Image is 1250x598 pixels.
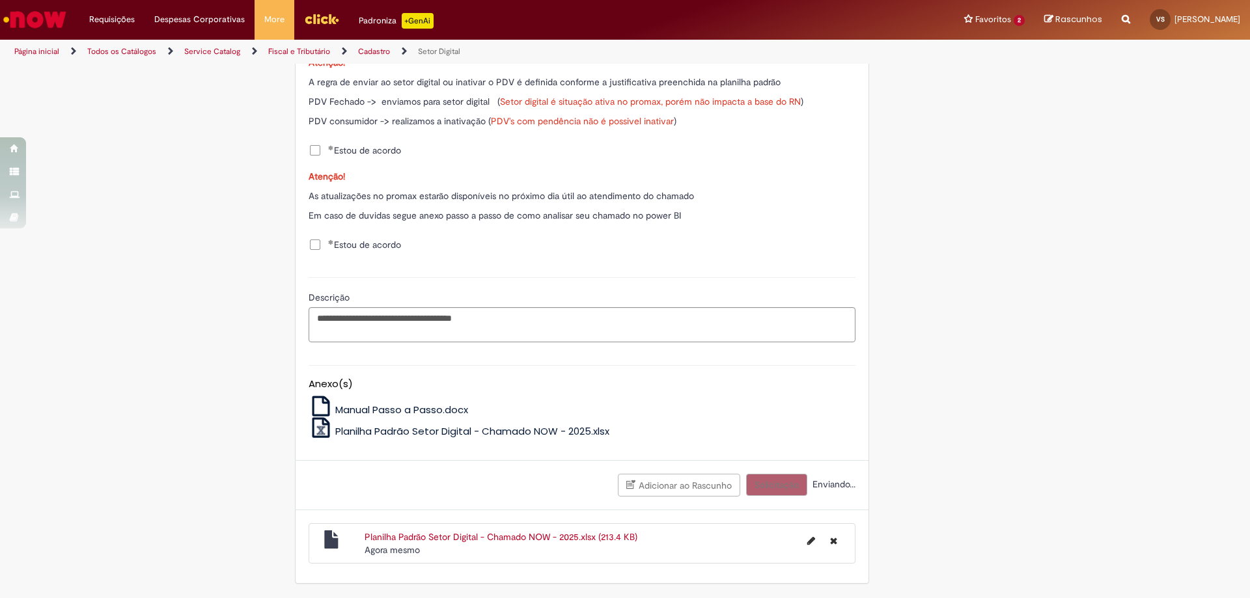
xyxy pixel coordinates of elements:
[309,424,610,438] a: Planilha Padrão Setor Digital - Chamado NOW - 2025.xlsx
[328,239,334,245] span: Obrigatório Preenchido
[309,307,855,342] textarea: Descrição
[304,9,339,29] img: click_logo_yellow_360x200.png
[14,46,59,57] a: Página inicial
[309,189,855,202] p: As atualizações no promax estarão disponíveis no próximo dia útil ao atendimento do chamado
[810,478,855,490] span: Enviando...
[309,379,855,390] h5: Anexo(s)
[328,238,401,251] span: Estou de acordo
[975,13,1011,26] span: Favoritos
[309,75,855,88] p: A regra de enviar ao setor digital ou inativar o PDV é definida conforme a justificativa preenchi...
[358,46,390,57] a: Cadastro
[309,170,345,182] strong: Atenção!
[822,530,845,551] button: Excluir Planilha Padrão Setor Digital - Chamado NOW - 2025.xlsx
[402,13,434,29] p: +GenAi
[1014,15,1025,26] span: 2
[89,13,135,26] span: Requisições
[184,46,240,57] a: Service Catalog
[365,544,420,556] time: 01/10/2025 10:57:11
[799,530,823,551] button: Editar nome de arquivo Planilha Padrão Setor Digital - Chamado NOW - 2025.xlsx
[309,403,469,416] a: Manual Passo a Passo.docx
[1174,14,1240,25] span: [PERSON_NAME]
[1044,14,1102,26] a: Rascunhos
[268,46,330,57] a: Fiscal e Tributário
[1055,13,1102,25] span: Rascunhos
[1,7,68,33] img: ServiceNow
[264,13,285,26] span: More
[359,13,434,29] div: Padroniza
[500,96,801,107] span: Setor digital é situação ativa no promax, porém não impacta a base do RN
[87,46,156,57] a: Todos os Catálogos
[365,531,637,543] a: Planilha Padrão Setor Digital - Chamado NOW - 2025.xlsx (213.4 KB)
[10,40,824,64] ul: Trilhas de página
[154,13,245,26] span: Despesas Corporativas
[365,544,420,556] span: Agora mesmo
[335,403,468,416] span: Manual Passo a Passo.docx
[309,95,855,108] p: PDV Fechado -> enviamos para setor digital ( )
[491,115,674,127] span: PDV's com pendência não é possivel inativar
[328,144,401,157] span: Estou de acordo
[335,424,609,438] span: Planilha Padrão Setor Digital - Chamado NOW - 2025.xlsx
[328,145,334,150] span: Obrigatório Preenchido
[418,46,460,57] a: Setor Digital
[309,115,855,128] p: PDV consumidor -> realizamos a inativação ( )
[309,292,352,303] span: Descrição
[1156,15,1165,23] span: VS
[309,209,855,222] p: Em caso de duvidas segue anexo passo a passo de como analisar seu chamado no power BI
